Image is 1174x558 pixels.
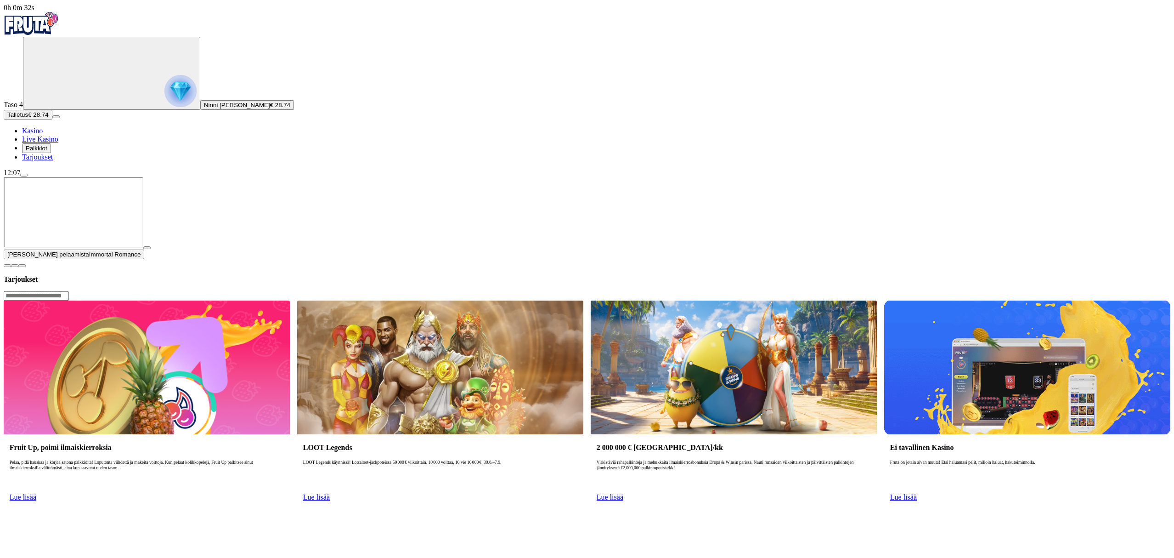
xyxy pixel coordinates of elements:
p: Fruta on jotain aivan muuta! Etsi haluamasi pelit, milloin haluat, hakutoiminnolla. [890,460,1164,489]
p: Virkistäviä rahapalkintoja ja mehukkaita ilmaiskierrosbonuksia Drops & Winsin parissa. Nauti runs... [597,460,871,489]
span: 12:07 [4,169,20,177]
button: menu [52,115,60,118]
h3: 2 000 000 € [GEOGRAPHIC_DATA]/kk [597,443,871,452]
p: Pelaa, pidä hauskaa ja korjaa satona palkkioita! Loputonta viihdettä ja makeita voittoja. Kun pel... [10,460,284,489]
button: Ninni [PERSON_NAME]€ 28.74 [200,100,294,110]
span: Ninni [PERSON_NAME] [204,102,270,108]
p: LOOT Legends käynnissä! Lotsaloot‑jackpoteissa 50 000 € viikoittain. 10 000 voittaa, 10 vie 10 00... [303,460,577,489]
span: € 28.74 [270,102,290,108]
span: Talletus [7,111,28,118]
img: Ei tavallinen Kasino [884,301,1170,434]
button: play icon [143,246,151,249]
h3: LOOT Legends [303,443,577,452]
a: Kasino [22,127,43,135]
img: 2 000 000 € Palkintopotti/kk [591,301,877,434]
a: Lue lisää [597,493,623,501]
span: € 28.74 [28,111,48,118]
h3: Tarjoukset [4,275,1170,284]
button: chevron-down icon [11,264,18,267]
span: Taso 4 [4,101,23,108]
span: Palkkiot [26,145,47,152]
button: [PERSON_NAME] pelaamistaImmortal Romance [4,250,144,259]
img: LOOT Legends [297,301,583,434]
button: Palkkiot [22,143,51,153]
a: Live Kasino [22,135,58,143]
a: Fruta [4,28,59,36]
span: [PERSON_NAME] pelaamista [7,251,89,258]
a: Tarjoukset [22,153,53,161]
iframe: Immortal Romance [4,177,143,248]
a: Lue lisää [890,493,917,501]
nav: Main menu [4,127,1170,161]
a: Lue lisää [303,493,330,501]
nav: Primary [4,12,1170,161]
button: fullscreen icon [18,264,26,267]
img: reward progress [164,75,197,107]
span: Immortal Romance [89,251,141,258]
button: close icon [4,264,11,267]
img: Fruit Up, poimi ilmaiskierroksia [4,301,290,434]
img: Fruta [4,12,59,35]
button: Talletusplus icon€ 28.74 [4,110,52,120]
h3: Fruit Up, poimi ilmaiskierroksia [10,443,284,452]
h3: Ei tavallinen Kasino [890,443,1164,452]
input: Search [4,291,69,301]
span: user session time [4,4,34,11]
a: Lue lisää [10,493,36,501]
button: reward progress [23,37,200,110]
button: menu [20,174,28,177]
